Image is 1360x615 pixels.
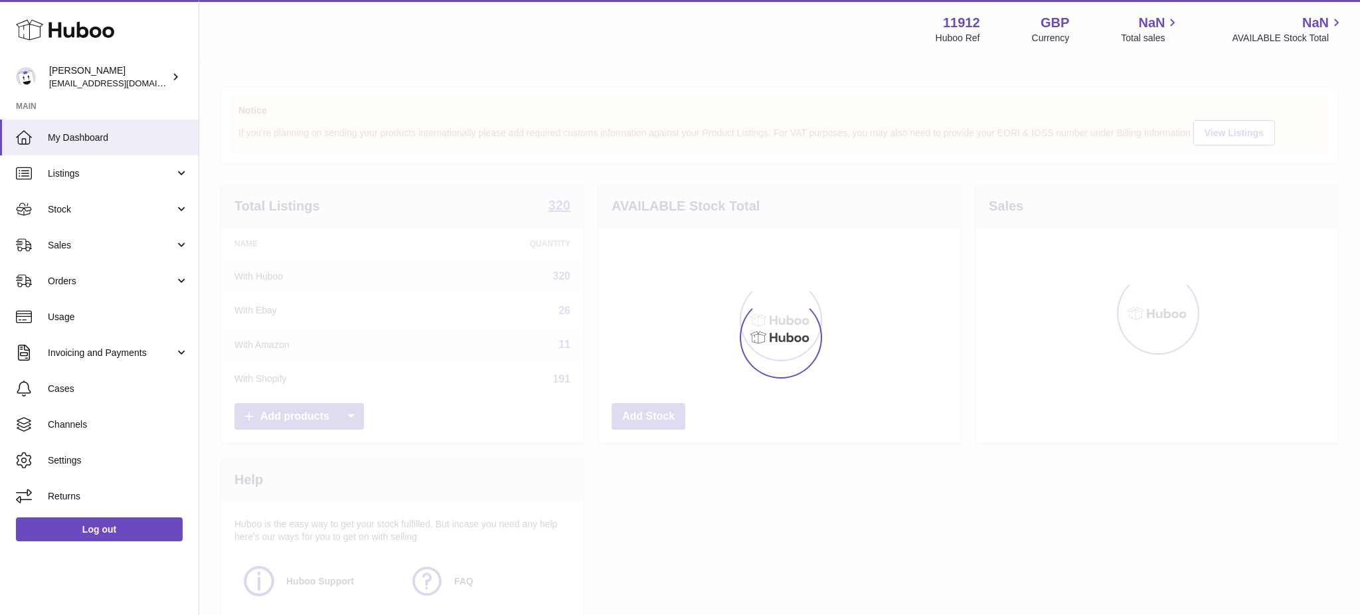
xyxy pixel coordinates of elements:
[1232,14,1344,44] a: NaN AVAILABLE Stock Total
[48,132,189,144] span: My Dashboard
[48,275,175,288] span: Orders
[1138,14,1165,32] span: NaN
[48,490,189,503] span: Returns
[48,454,189,467] span: Settings
[943,14,980,32] strong: 11912
[1232,32,1344,44] span: AVAILABLE Stock Total
[936,32,980,44] div: Huboo Ref
[49,64,169,90] div: [PERSON_NAME]
[16,517,183,541] a: Log out
[1302,14,1329,32] span: NaN
[48,418,189,431] span: Channels
[1121,32,1180,44] span: Total sales
[48,347,175,359] span: Invoicing and Payments
[48,203,175,216] span: Stock
[48,167,175,180] span: Listings
[16,67,36,87] img: internalAdmin-11912@internal.huboo.com
[1121,14,1180,44] a: NaN Total sales
[1041,14,1069,32] strong: GBP
[1032,32,1070,44] div: Currency
[49,78,195,88] span: [EMAIL_ADDRESS][DOMAIN_NAME]
[48,239,175,252] span: Sales
[48,311,189,323] span: Usage
[48,383,189,395] span: Cases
